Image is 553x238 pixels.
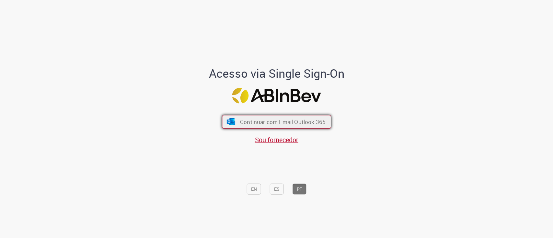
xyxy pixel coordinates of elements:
[187,67,366,80] h1: Acesso via Single Sign-On
[232,88,321,104] img: Logo ABInBev
[222,115,331,129] button: ícone Azure/Microsoft 360 Continuar com Email Outlook 365
[226,118,236,125] img: ícone Azure/Microsoft 360
[293,184,306,195] button: PT
[270,184,284,195] button: ES
[247,184,261,195] button: EN
[255,135,298,144] a: Sou fornecedor
[240,118,326,125] span: Continuar com Email Outlook 365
